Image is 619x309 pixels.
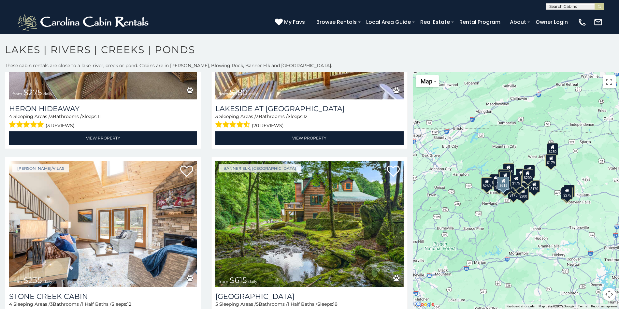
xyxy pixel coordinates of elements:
span: from [219,91,228,96]
h3: Eagle Ridge Falls [215,292,403,301]
img: Google [414,300,436,309]
img: Stone Creek Cabin [9,161,197,287]
a: My Favs [275,18,307,26]
span: 4 [9,301,12,307]
div: Sleeping Areas / Bathrooms / Sleeps: [9,113,197,130]
span: 4 [9,113,12,119]
div: $125 [494,179,505,191]
div: $155 [500,171,511,184]
span: $615 [230,275,247,285]
div: $550 [564,185,575,197]
span: 11 [97,113,101,119]
span: from [12,279,22,284]
span: 3 [50,113,53,119]
span: 1 Half Baths / [82,301,111,307]
button: Toggle fullscreen view [603,75,616,88]
a: Browse Rentals [313,16,360,28]
span: 5 [215,301,218,307]
img: Eagle Ridge Falls [215,161,403,287]
img: phone-regular-white.png [578,18,587,27]
button: Change map style [416,75,439,87]
div: $260 [481,177,492,190]
a: Add to favorites [180,165,193,179]
a: [GEOGRAPHIC_DATA] [215,292,403,301]
a: View Property [9,131,197,145]
h3: Lakeside at Hawksnest [215,104,403,113]
span: 3 [50,301,53,307]
a: Lakeside at [GEOGRAPHIC_DATA] [215,104,403,113]
div: $275 [562,187,573,199]
span: 12 [127,301,131,307]
span: (3 reviews) [46,121,75,130]
a: Real Estate [417,16,453,28]
a: View Property [215,131,403,145]
a: Banner Elk, [GEOGRAPHIC_DATA] [219,164,301,172]
button: Map camera controls [603,288,616,301]
span: $235 [23,275,42,285]
span: 3 [256,113,259,119]
span: My Favs [284,18,305,26]
div: $179 [545,154,556,167]
div: Sleeping Areas / Bathrooms / Sleeps: [215,113,403,130]
span: daily [249,91,258,96]
span: Map data ©2025 Google [539,304,574,308]
div: $200 [518,188,529,200]
div: $175 [508,187,519,199]
span: from [12,91,22,96]
span: 3 [215,113,218,119]
a: Rental Program [456,16,504,28]
div: $235 [524,165,535,177]
a: Owner Login [532,16,571,28]
a: Heron Hideaway [9,104,197,113]
span: 12 [303,113,308,119]
div: $170 [529,180,540,193]
div: $270 [561,187,572,200]
div: $250 [547,143,558,155]
div: $205 [516,169,527,181]
span: from [219,279,228,284]
div: $200 [522,169,533,182]
div: $615 [498,177,510,190]
a: Stone Creek Cabin from $235 daily [9,161,197,287]
a: [PERSON_NAME]/Vilas [12,164,69,172]
span: $275 [23,88,42,97]
span: daily [43,279,52,284]
span: (20 reviews) [252,121,284,130]
a: Stone Creek Cabin [9,292,197,301]
span: daily [248,279,257,284]
a: About [507,16,529,28]
span: 18 [333,301,338,307]
img: mail-regular-white.png [594,18,603,27]
div: $200 [490,174,501,186]
a: Add to favorites [387,165,400,179]
img: White-1-2.png [16,12,151,32]
span: Map [421,78,432,85]
span: daily [43,91,52,96]
span: 1 Half Baths / [288,301,317,307]
div: $175 [511,175,522,187]
a: Report a map error [591,304,617,308]
a: Local Area Guide [363,16,414,28]
div: $235 [503,163,514,176]
div: $305 [498,169,510,182]
span: 5 [256,301,259,307]
a: Eagle Ridge Falls from $615 daily [215,161,403,287]
button: Keyboard shortcuts [507,304,535,309]
a: Terms [578,304,587,308]
span: $180 [230,88,248,97]
a: Open this area in Google Maps (opens a new window) [414,300,436,309]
